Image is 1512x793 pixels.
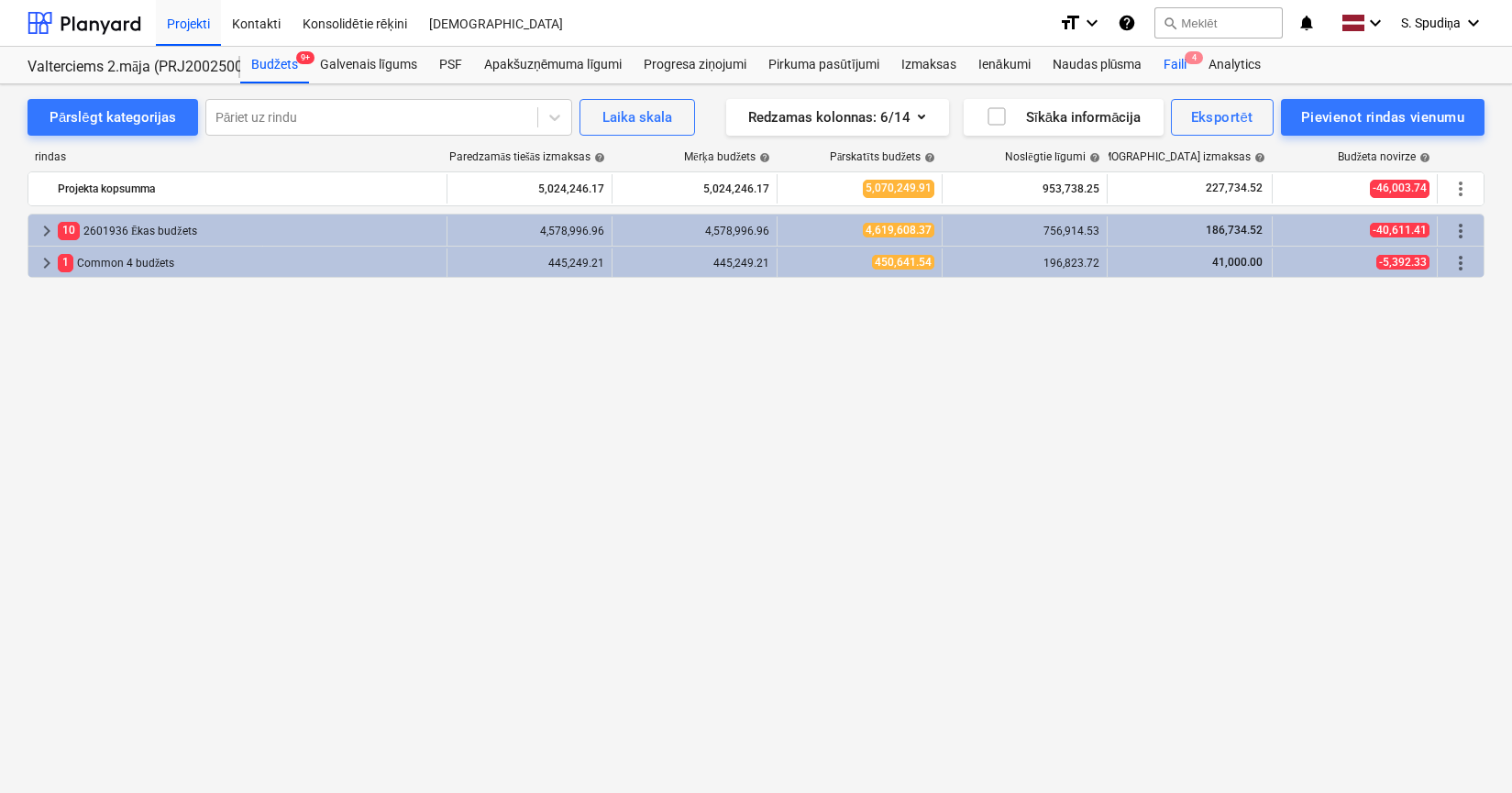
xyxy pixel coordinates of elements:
[1153,47,1197,83] a: Faili4
[1364,12,1386,34] i: keyboard_arrow_down
[1185,51,1203,64] span: 4
[1153,47,1197,83] div: Faili
[296,51,315,64] span: 9+
[1191,105,1253,129] div: Eksportēt
[1420,705,1512,793] iframe: Chat Widget
[1301,105,1464,129] div: Pievienot rindas vienumu
[58,216,439,246] div: 2601936 Ēkas budžets
[240,47,309,83] div: Budžets
[1281,99,1484,136] button: Pievienot rindas vienumu
[756,152,770,163] span: help
[921,152,935,163] span: help
[28,150,448,164] div: rindas
[1401,16,1461,31] span: S. Spudiņa
[1086,150,1265,164] div: [DEMOGRAPHIC_DATA] izmaksas
[1005,150,1100,164] div: Noslēgtie līgumi
[309,47,428,83] a: Galvenais līgums
[1197,47,1272,83] a: Analytics
[1081,12,1103,34] i: keyboard_arrow_down
[1338,150,1430,164] div: Budžeta novirze
[726,99,949,136] button: Redzamas kolonnas:6/14
[1462,12,1484,34] i: keyboard_arrow_down
[428,47,473,83] a: PSF
[620,174,769,204] div: 5,024,246.17
[620,257,769,270] div: 445,249.21
[1086,152,1100,163] span: help
[36,252,58,274] span: keyboard_arrow_right
[1370,180,1429,197] span: -46,003.74
[1163,16,1177,30] span: search
[863,223,934,237] span: 4,619,608.37
[240,47,309,83] a: Budžets9+
[986,105,1142,129] div: Sīkāka informācija
[1118,12,1136,34] i: Zināšanu pamats
[967,47,1042,83] a: Ienākumi
[1376,255,1429,270] span: -5,392.33
[964,99,1164,136] button: Sīkāka informācija
[1370,223,1429,237] span: -40,611.41
[890,47,967,83] a: Izmaksas
[590,152,605,163] span: help
[1154,7,1283,39] button: Meklēt
[1416,152,1430,163] span: help
[950,174,1099,204] div: 953,738.25
[950,225,1099,237] div: 756,914.53
[1297,12,1316,34] i: notifications
[1210,256,1264,269] span: 41,000.00
[58,174,439,204] div: Projekta kopsumma
[1059,12,1081,34] i: format_size
[58,254,73,271] span: 1
[473,47,633,83] a: Apakšuzņēmuma līgumi
[1204,181,1264,196] span: 227,734.52
[1171,99,1274,136] button: Eksportēt
[863,180,934,197] span: 5,070,249.91
[1204,224,1264,237] span: 186,734.52
[602,105,672,129] div: Laika skala
[1450,252,1472,274] span: Vairāk darbību
[872,255,934,270] span: 450,641.54
[950,257,1099,270] div: 196,823.72
[633,47,757,83] a: Progresa ziņojumi
[1450,220,1472,242] span: Vairāk darbību
[830,150,935,164] div: Pārskatīts budžets
[36,220,58,242] span: keyboard_arrow_right
[28,58,218,77] div: Valterciems 2.māja (PRJ2002500) - 2601936
[28,99,198,136] button: Pārslēgt kategorijas
[620,225,769,237] div: 4,578,996.96
[50,105,176,129] div: Pārslēgt kategorijas
[58,248,439,278] div: Common 4 budžets
[58,222,80,239] span: 10
[1042,47,1153,83] a: Naudas plūsma
[757,47,890,83] a: Pirkuma pasūtījumi
[449,150,605,164] div: Paredzamās tiešās izmaksas
[455,257,604,270] div: 445,249.21
[748,105,927,129] div: Redzamas kolonnas : 6/14
[684,150,770,164] div: Mērķa budžets
[579,99,695,136] button: Laika skala
[455,225,604,237] div: 4,578,996.96
[455,174,604,204] div: 5,024,246.17
[1450,178,1472,200] span: Vairāk darbību
[1251,152,1265,163] span: help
